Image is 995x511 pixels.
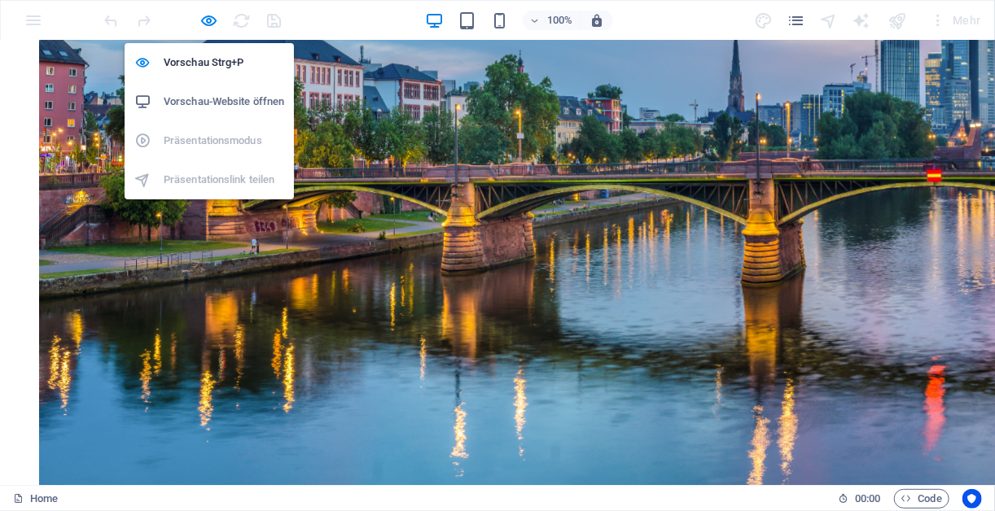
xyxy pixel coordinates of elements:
[13,489,58,509] a: Klick, um Auswahl aufzuheben. Doppelklick öffnet Seitenverwaltung
[547,11,573,30] h6: 100%
[962,489,982,509] button: Usercentrics
[787,11,805,30] i: Seiten (Strg+Alt+S)
[523,11,581,30] button: 100%
[590,13,604,28] i: Bei Größenänderung Zoomstufe automatisch an das gewählte Gerät anpassen.
[855,489,880,509] span: 00 00
[787,11,806,30] button: pages
[894,489,949,509] button: Code
[866,492,869,504] span: :
[901,489,942,509] span: Code
[838,489,881,509] h6: Session-Zeit
[164,92,284,111] h6: Vorschau-Website öffnen
[164,53,284,72] h6: Vorschau Strg+P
